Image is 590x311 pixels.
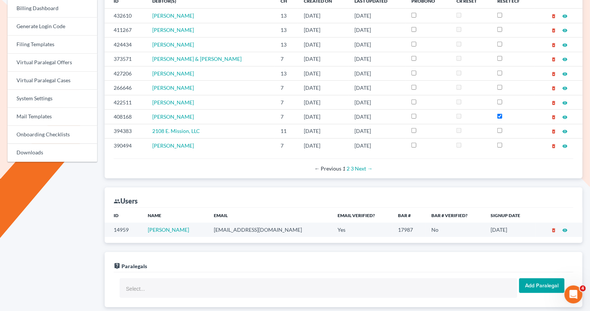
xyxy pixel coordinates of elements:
a: delete_forever [551,70,556,77]
a: visibility [562,85,567,91]
span: [PERSON_NAME] [152,27,194,33]
td: [DATE] [348,110,405,124]
a: System Settings [8,90,97,108]
td: 7 [275,139,298,153]
a: delete_forever [551,56,556,62]
a: Next page [355,165,372,172]
td: 422511 [105,95,146,109]
td: 7 [275,110,298,124]
td: [DATE] [348,139,405,153]
a: Page 3 [351,165,354,172]
td: [DATE] [348,124,405,138]
i: visibility [562,86,567,91]
td: Yes [332,223,392,237]
a: visibility [562,128,567,134]
th: ID [105,208,142,223]
a: visibility [562,12,567,19]
i: delete_forever [551,143,556,149]
a: [PERSON_NAME] [152,85,194,91]
i: delete_forever [551,71,556,77]
a: visibility [562,226,567,233]
a: [PERSON_NAME] [152,113,194,120]
td: [DATE] [298,52,348,66]
a: 2108 E. Mission, LLC [152,128,200,134]
a: delete_forever [551,12,556,19]
td: [DATE] [298,81,348,95]
td: 394383 [105,124,146,138]
a: visibility [562,70,567,77]
i: delete_forever [551,57,556,62]
a: delete_forever [551,99,556,106]
a: visibility [562,99,567,106]
a: [PERSON_NAME] [152,142,194,149]
td: 7 [275,52,298,66]
td: [DATE] [298,95,348,109]
i: live_help [114,263,120,269]
td: [DATE] [348,52,405,66]
td: [DATE] [348,23,405,37]
td: [DATE] [298,124,348,138]
em: Page 1 [342,165,345,172]
i: visibility [562,100,567,106]
td: 432610 [105,9,146,23]
i: delete_forever [551,14,556,19]
i: visibility [562,42,567,48]
td: [DATE] [298,110,348,124]
i: visibility [562,71,567,77]
input: Add Paralegal [519,278,564,293]
div: Users [114,196,138,205]
i: delete_forever [551,129,556,134]
td: [DATE] [348,38,405,52]
a: visibility [562,113,567,120]
td: 390494 [105,139,146,153]
a: delete_forever [551,85,556,91]
a: Filing Templates [8,36,97,54]
a: visibility [562,56,567,62]
td: [DATE] [298,139,348,153]
a: Downloads [8,144,97,162]
a: [PERSON_NAME] [152,99,194,106]
td: [DATE] [485,223,536,237]
a: delete_forever [551,27,556,33]
a: delete_forever [551,226,556,233]
div: Pagination [120,165,567,172]
td: 266646 [105,81,146,95]
a: [PERSON_NAME] [148,226,189,233]
td: 13 [275,23,298,37]
a: Virtual Paralegal Cases [8,72,97,90]
a: Mail Templates [8,108,97,126]
a: [PERSON_NAME] [152,12,194,19]
i: delete_forever [551,28,556,33]
th: Email [208,208,332,223]
td: [DATE] [348,66,405,80]
a: Generate Login Code [8,18,97,36]
th: Email Verified? [332,208,392,223]
a: visibility [562,27,567,33]
td: 13 [275,9,298,23]
i: delete_forever [551,42,556,48]
th: Bar # [392,208,426,223]
a: delete_forever [551,142,556,149]
i: group [114,198,120,205]
td: 424434 [105,38,146,52]
th: Bar # Verified? [425,208,485,223]
a: visibility [562,41,567,48]
td: [DATE] [298,9,348,23]
td: 408168 [105,110,146,124]
td: [DATE] [348,95,405,109]
td: 13 [275,38,298,52]
a: delete_forever [551,113,556,120]
td: 14959 [105,223,142,237]
a: [PERSON_NAME] [152,41,194,48]
a: delete_forever [551,41,556,48]
span: Paralegals [122,263,147,269]
i: delete_forever [551,228,556,233]
td: No [425,223,485,237]
i: delete_forever [551,86,556,91]
i: visibility [562,115,567,120]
